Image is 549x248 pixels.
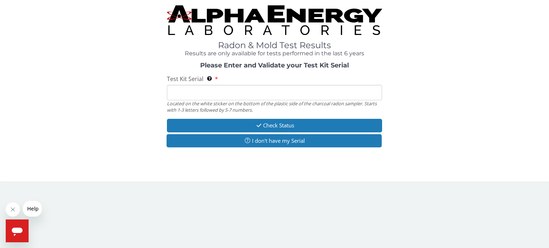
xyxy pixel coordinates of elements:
[167,75,203,83] span: Test Kit Serial
[167,50,382,57] h4: Results are only available for tests performed in the last 6 years
[200,61,349,69] strong: Please Enter and Validate your Test Kit Serial
[167,134,382,147] button: I don't have my Serial
[167,119,382,132] button: Check Status
[6,219,29,242] iframe: Button to launch messaging window
[167,41,382,50] h1: Radon & Mold Test Results
[167,5,382,35] img: TightCrop.jpg
[6,202,20,217] iframe: Close message
[23,201,42,217] iframe: Message from company
[167,100,382,113] div: Located on the white sticker on the bottom of the plastic side of the charcoal radon sampler. Sta...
